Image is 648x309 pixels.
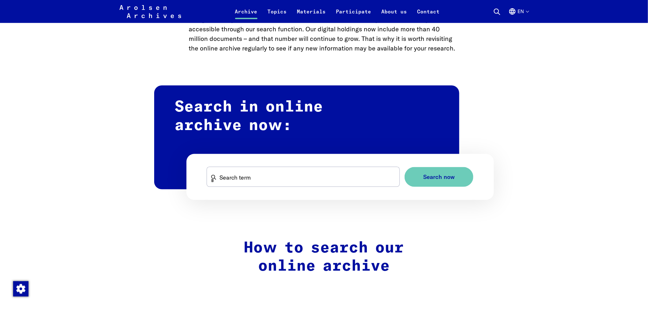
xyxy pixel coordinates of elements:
[154,86,459,189] h2: Search in online archive now:
[13,281,28,296] div: Change consent
[376,8,412,23] a: About us
[263,8,292,23] a: Topics
[230,8,263,23] a: Archive
[405,167,473,187] button: Search now
[423,174,455,181] span: Search now
[331,8,376,23] a: Participate
[189,239,459,276] h2: How to search our online archive
[13,281,28,297] img: Change consent
[509,8,529,23] button: English, language selection
[230,4,445,19] nav: Primary
[412,8,445,23] a: Contact
[292,8,331,23] a: Materials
